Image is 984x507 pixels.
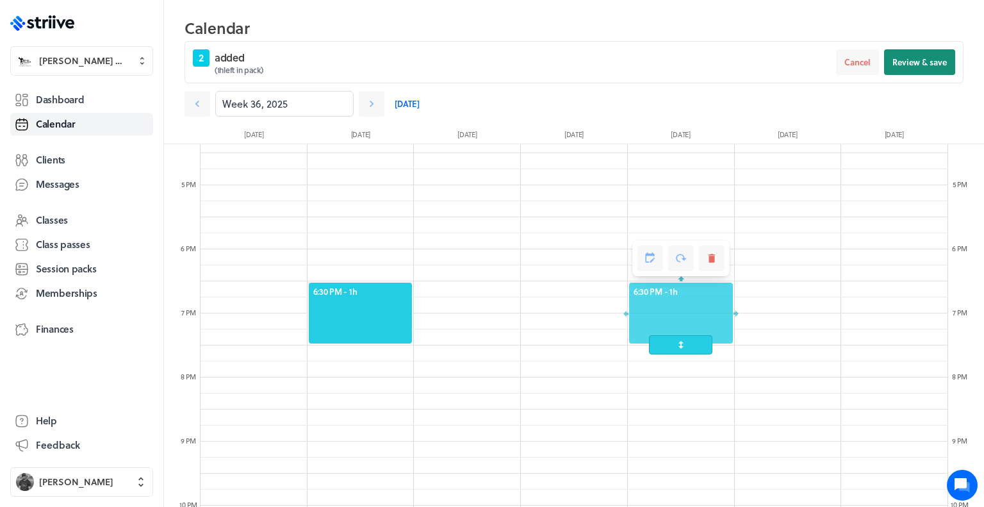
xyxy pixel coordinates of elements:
span: Cancel [844,56,871,68]
h2: We're here to help. Ask us anything! [19,85,237,126]
input: YYYY-M-D [215,91,354,117]
button: Josh Reiman[PERSON_NAME] [10,467,153,497]
div: 9 PM [176,436,201,445]
div: 7 PM [947,308,972,317]
div: [DATE] [201,129,307,144]
img: Josh Reiman [16,473,34,491]
span: Class passes [36,238,90,251]
span: Clients [36,153,65,167]
div: 7 PM [176,308,201,317]
span: Memberships [36,287,97,300]
a: Session packs [10,258,153,281]
div: [DATE] [521,129,628,144]
img: Reiman Wellness [16,52,34,70]
span: Dashboard [36,93,84,106]
a: Clients [10,149,153,172]
span: Classes [36,213,68,227]
div: [DATE] [414,129,521,144]
div: 9 PM [947,436,972,445]
span: [PERSON_NAME] [39,476,113,488]
button: Review & save [884,49,955,75]
a: Classes [10,209,153,232]
span: added [215,50,263,65]
span: New conversation [83,157,154,167]
span: ( 1h left in pack) [215,65,263,75]
a: Help [10,410,153,433]
span: [PERSON_NAME] Wellness [39,54,129,67]
span: Review & save [892,56,947,68]
button: Cancel [836,49,879,75]
div: [DATE] [734,129,841,144]
div: 6 PM [947,244,972,253]
button: Reiman Wellness[PERSON_NAME] Wellness [10,46,153,76]
span: Feedback [36,438,80,452]
div: 8 PM [947,372,972,381]
button: New conversation [20,149,236,175]
div: [DATE] [307,129,414,144]
span: 2 [193,49,209,67]
iframe: gist-messenger-bubble-iframe [947,470,978,501]
span: Help [36,414,57,428]
a: Messages [10,173,153,196]
div: [DATE] [627,129,734,144]
a: Class passes [10,233,153,256]
div: 6 PM [176,244,201,253]
span: Messages [36,178,79,191]
p: Find an answer quickly [17,199,239,215]
h2: Calendar [184,15,963,41]
div: 5 PM [947,179,972,189]
a: Memberships [10,282,153,305]
a: Dashboard [10,88,153,112]
span: Session packs [36,262,96,276]
div: [DATE] [840,129,947,144]
input: Search articles [37,220,229,246]
a: [DATE] [395,91,420,117]
span: Finances [36,322,74,336]
button: Feedback [10,434,153,457]
span: Calendar [36,117,76,131]
div: 8 PM [176,372,201,381]
a: Finances [10,318,153,341]
a: Calendar [10,113,153,136]
h1: Hi [19,62,237,83]
div: 5 PM [176,179,201,189]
